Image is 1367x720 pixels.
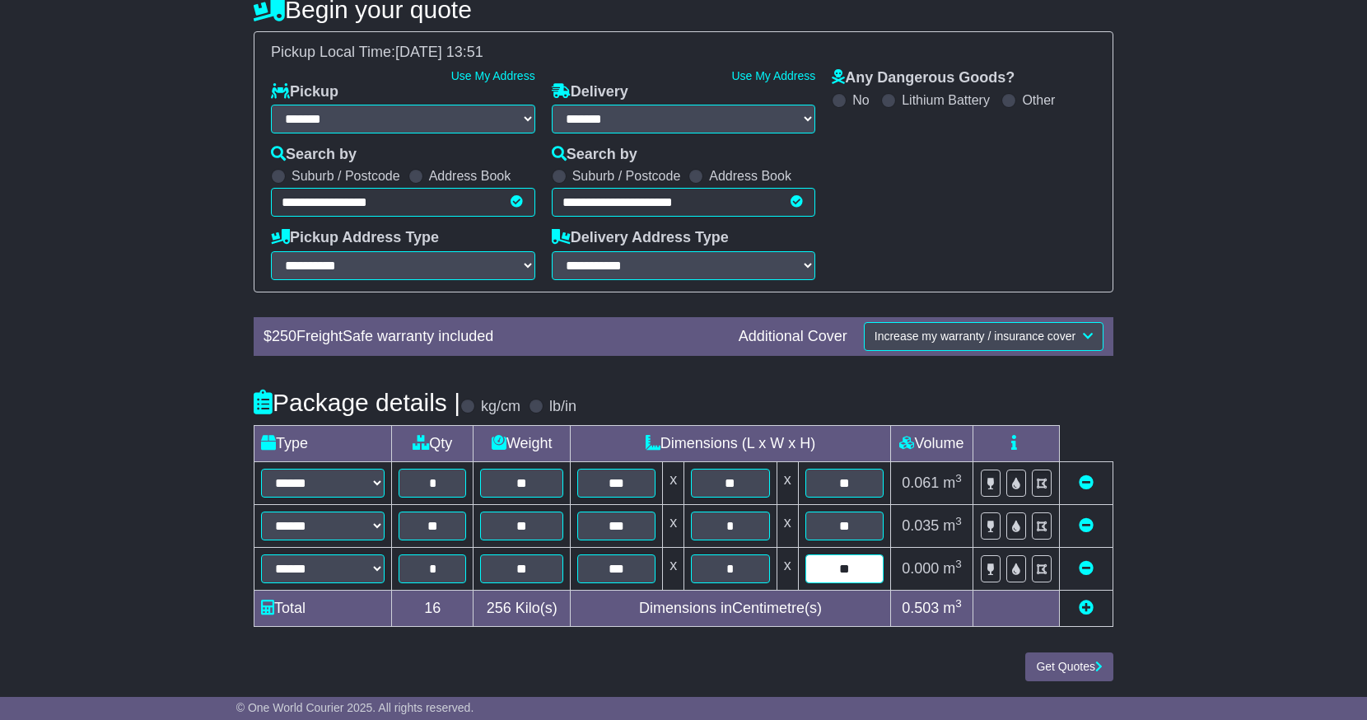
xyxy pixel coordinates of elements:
label: lb/in [549,398,576,416]
div: Additional Cover [730,328,856,346]
label: Delivery Address Type [552,229,729,247]
span: 0.035 [902,517,939,534]
td: x [777,547,798,590]
label: Address Book [709,168,791,184]
label: kg/cm [481,398,520,416]
label: Delivery [552,83,628,101]
td: Total [254,590,392,626]
td: x [663,461,684,504]
sup: 3 [955,515,962,527]
sup: 3 [955,558,962,570]
span: [DATE] 13:51 [395,44,483,60]
td: Weight [474,425,571,461]
span: 0.503 [902,600,939,616]
label: Any Dangerous Goods? [832,69,1015,87]
sup: 3 [955,472,962,484]
span: Increase my warranty / insurance cover [875,330,1075,343]
span: m [943,475,962,491]
td: x [777,504,798,547]
h4: Package details | [254,389,460,416]
label: Lithium Battery [902,92,990,108]
label: Search by [552,146,637,164]
label: Other [1022,92,1055,108]
span: 256 [487,600,511,616]
td: Qty [392,425,474,461]
label: No [852,92,869,108]
button: Increase my warranty / insurance cover [864,322,1103,351]
a: Add new item [1079,600,1094,616]
a: Use My Address [731,69,815,82]
span: © One World Courier 2025. All rights reserved. [236,701,474,714]
span: 0.000 [902,560,939,577]
td: x [777,461,798,504]
span: 250 [272,328,296,344]
td: Dimensions (L x W x H) [571,425,891,461]
label: Suburb / Postcode [292,168,400,184]
span: m [943,517,962,534]
div: Pickup Local Time: [263,44,1104,62]
td: Dimensions in Centimetre(s) [571,590,891,626]
button: Get Quotes [1025,652,1113,681]
label: Address Book [429,168,511,184]
td: x [663,547,684,590]
td: Kilo(s) [474,590,571,626]
span: m [943,560,962,577]
td: Type [254,425,392,461]
a: Remove this item [1079,475,1094,491]
div: $ FreightSafe warranty included [255,328,730,346]
span: 0.061 [902,475,939,491]
a: Remove this item [1079,560,1094,577]
label: Pickup Address Type [271,229,439,247]
a: Remove this item [1079,517,1094,534]
td: Volume [890,425,973,461]
label: Suburb / Postcode [572,168,681,184]
a: Use My Address [451,69,535,82]
span: m [943,600,962,616]
td: 16 [392,590,474,626]
sup: 3 [955,597,962,610]
td: x [663,504,684,547]
label: Pickup [271,83,338,101]
label: Search by [271,146,357,164]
